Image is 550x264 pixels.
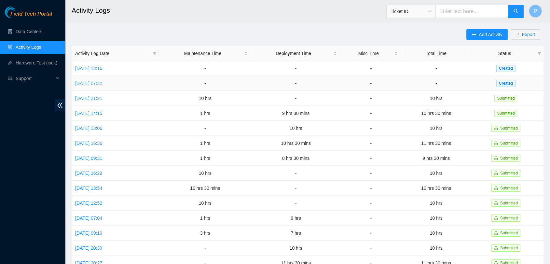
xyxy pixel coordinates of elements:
td: 10 hrs [401,166,471,181]
span: Add Activity [479,31,502,38]
button: downloadExport [511,29,540,40]
span: Activity Log Date [75,50,150,57]
span: Submitted [494,110,517,117]
span: lock [494,246,498,250]
span: P [534,7,537,15]
td: - [251,166,340,181]
td: - [340,121,402,136]
td: - [251,196,340,211]
td: - [159,121,251,136]
a: [DATE] 13:54 [75,186,102,191]
span: lock [494,201,498,205]
span: lock [494,186,498,190]
span: plus [472,32,476,37]
input: Enter text here... [435,5,508,18]
td: 10 hrs [401,211,471,226]
td: - [340,76,402,91]
td: - [340,151,402,166]
td: - [401,61,471,76]
td: - [340,241,402,256]
td: 1 hrs [159,151,251,166]
span: lock [494,141,498,145]
td: 10 hrs [251,241,340,256]
td: 9 hrs 30 mins [251,106,340,121]
td: 10 hrs 30 mins [401,106,471,121]
a: [DATE] 14:15 [75,111,102,116]
td: 10 hrs [159,196,251,211]
span: filter [537,51,541,55]
span: Created [496,80,516,87]
td: - [159,241,251,256]
td: 10 hrs [401,121,471,136]
a: [DATE] 16:36 [75,141,102,146]
button: search [508,5,524,18]
td: 10 hrs [401,196,471,211]
span: Submitted [494,95,517,102]
a: [DATE] 13:06 [75,126,102,131]
td: - [251,181,340,196]
th: Total Time [401,46,471,61]
span: Submitted [500,246,518,250]
a: [DATE] 07:32 [75,81,102,86]
span: Ticket ID [391,7,432,16]
td: 10 hrs [251,121,340,136]
a: [DATE] 07:04 [75,215,102,221]
button: plusAdd Activity [466,29,507,40]
a: [DATE] 09:31 [75,156,102,161]
td: - [340,196,402,211]
td: 10 hrs 30 mins [159,181,251,196]
td: - [340,181,402,196]
td: 10 hrs [401,241,471,256]
span: lock [494,171,498,175]
a: Activity Logs [16,45,41,50]
td: 7 hrs [251,226,340,241]
span: filter [153,51,157,55]
td: 10 hrs [159,166,251,181]
span: Submitted [500,231,518,235]
td: - [251,91,340,106]
span: lock [494,156,498,160]
td: - [340,61,402,76]
td: 10 hrs [401,226,471,241]
span: lock [494,216,498,220]
span: lock [494,231,498,235]
td: 10 hrs 30 mins [251,136,340,151]
a: [DATE] 20:39 [75,245,102,251]
td: - [251,76,340,91]
a: [DATE] 13:16 [75,66,102,71]
td: - [340,211,402,226]
td: - [340,106,402,121]
a: Akamai TechnologiesField Tech Portal [5,12,52,20]
span: Field Tech Portal [10,11,52,17]
td: 1 hrs [159,211,251,226]
td: 9 hrs [251,211,340,226]
td: 1 hrs [159,136,251,151]
td: - [159,76,251,91]
td: 8 hrs 30 mins [251,151,340,166]
td: - [340,136,402,151]
span: filter [536,49,543,58]
td: - [251,61,340,76]
td: - [340,226,402,241]
span: search [513,8,518,15]
td: 10 hrs [159,91,251,106]
img: Akamai Technologies [5,7,33,18]
td: 11 hrs 30 mins [401,136,471,151]
a: [DATE] 16:29 [75,171,102,176]
span: Submitted [500,156,518,160]
button: P [529,5,542,18]
span: lock [494,126,498,130]
td: 1 hrs [159,106,251,121]
a: Data Centers [16,29,42,34]
td: 3 hrs [159,226,251,241]
td: 10 hrs 30 mins [401,181,471,196]
span: filter [151,49,158,58]
td: - [340,166,402,181]
td: - [401,76,471,91]
span: Created [496,65,516,72]
td: - [340,91,402,106]
td: - [159,61,251,76]
td: 9 hrs 30 mins [401,151,471,166]
a: [DATE] 21:21 [75,96,102,101]
a: [DATE] 12:52 [75,201,102,206]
